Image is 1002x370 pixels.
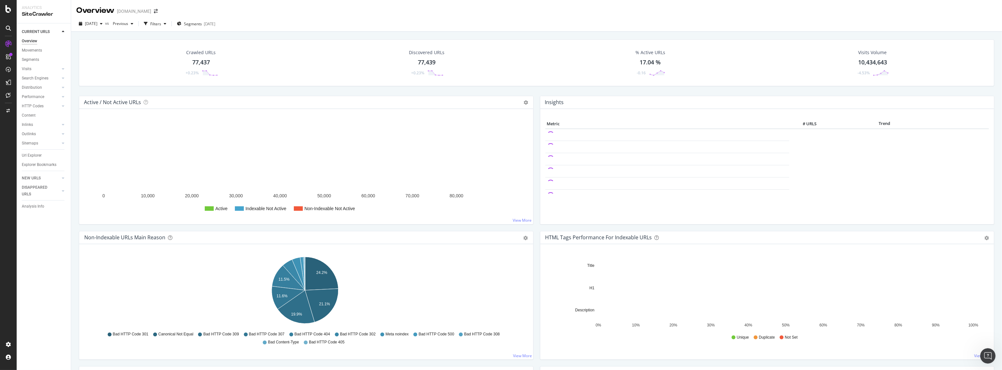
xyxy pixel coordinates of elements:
a: Movements [22,47,66,54]
text: 30,000 [229,193,243,198]
div: Segments [22,56,39,63]
div: +0.23% [186,70,199,76]
a: Outlinks [22,131,60,137]
text: 80,000 [450,193,463,198]
text: 40,000 [273,193,287,198]
span: Bad HTTP Code 302 [340,332,376,337]
text: 50,000 [317,193,331,198]
a: Sitemaps [22,140,60,147]
a: HTTP Codes [22,103,60,110]
text: 30% [707,323,715,327]
a: Performance [22,94,60,100]
div: NEW URLS [22,175,41,182]
div: Outlinks [22,131,36,137]
a: Overview [22,38,66,45]
span: Segments [184,21,202,27]
button: [DATE] [76,19,105,29]
div: Filters [150,21,161,27]
div: Performance [22,94,44,100]
div: -0.16 [637,70,646,76]
text: 40% [744,323,752,327]
div: Content [22,112,36,119]
div: [DOMAIN_NAME] [117,8,151,14]
div: HTTP Codes [22,103,44,110]
div: DISAPPEARED URLS [22,184,54,198]
div: Inlinks [22,121,33,128]
text: Title [587,263,594,268]
div: 77,439 [418,58,435,67]
a: DISAPPEARED URLS [22,184,60,198]
text: 24.2% [316,270,327,275]
div: Url Explorer [22,152,42,159]
button: Filters [141,19,169,29]
div: 10,434,643 [858,58,887,67]
div: Distribution [22,84,42,91]
div: HTML Tags Performance for Indexable URLs [545,234,652,241]
text: 21.1% [319,302,330,306]
svg: A chart. [545,254,987,329]
text: 0% [595,323,601,327]
text: 20,000 [185,193,199,198]
div: SiteCrawler [22,11,66,18]
text: 80% [894,323,902,327]
span: Bad HTTP Code 307 [249,332,285,337]
div: Analytics [22,5,66,11]
a: View More [513,353,532,358]
div: Movements [22,47,42,54]
i: Options [524,100,528,105]
text: 60,000 [361,193,375,198]
div: gear [524,236,528,240]
div: Sitemaps [22,140,38,147]
svg: A chart. [84,254,526,329]
a: Segments [22,56,66,63]
span: Bad Content-Type [268,340,299,345]
a: Analysis Info [22,203,66,210]
text: Description [575,308,594,312]
span: Meta noindex [385,332,409,337]
text: H1 [589,286,594,290]
text: 11.5% [278,277,289,282]
a: View More [513,218,532,223]
text: 100% [968,323,978,327]
text: 11.6% [277,294,287,298]
div: Crawled URLs [186,49,216,56]
th: Metric [545,119,789,129]
iframe: Intercom live chat [980,348,996,364]
div: 77,437 [192,58,210,67]
div: Non-Indexable URLs Main Reason [84,234,165,241]
span: Bad HTTP Code 404 [294,332,330,337]
span: 2025 Oct. 5th [85,21,97,26]
span: Canonical Not Equal [158,332,193,337]
div: CURRENT URLS [22,29,50,35]
span: Bad HTTP Code 500 [418,332,454,337]
div: Explorer Bookmarks [22,161,56,168]
button: Segments[DATE] [174,19,218,29]
div: arrow-right-arrow-left [154,9,158,13]
span: Bad HTTP Code 405 [309,340,344,345]
span: Bad HTTP Code 301 [113,332,148,337]
a: NEW URLS [22,175,60,182]
span: vs [105,21,110,26]
span: Unique [737,335,749,340]
div: -4.53% [857,70,870,76]
div: Overview [76,5,114,16]
text: 10,000 [141,193,155,198]
a: Visits [22,66,60,72]
text: 0 [103,193,105,198]
div: Analysis Info [22,203,44,210]
a: Content [22,112,66,119]
text: Indexable Not Active [245,206,286,211]
a: CURRENT URLS [22,29,60,35]
span: Not Set [785,335,798,340]
text: 70% [857,323,865,327]
div: Search Engines [22,75,48,82]
text: 60% [819,323,827,327]
div: A chart. [84,119,526,219]
div: [DATE] [204,21,215,27]
div: 17.04 % [640,58,661,67]
div: gear [984,236,989,240]
div: Overview [22,38,37,45]
div: Visits Volume [858,49,887,56]
text: 50% [782,323,790,327]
